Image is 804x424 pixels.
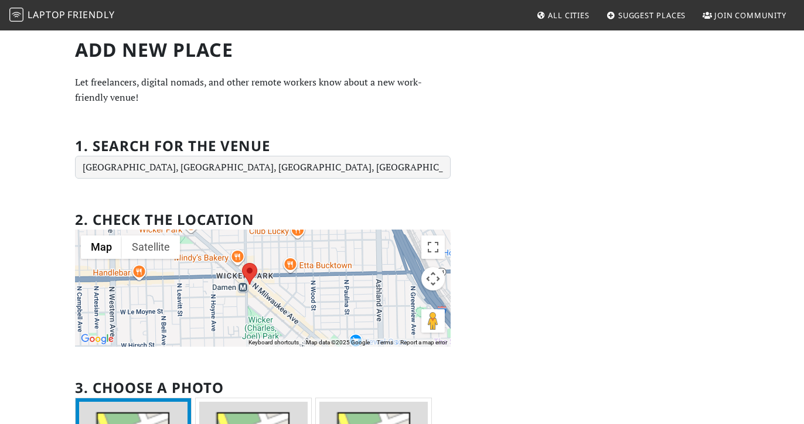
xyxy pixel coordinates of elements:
button: Toggle fullscreen view [421,235,445,259]
span: Friendly [67,8,114,21]
span: Join Community [714,10,786,20]
button: Drag Pegman onto the map to open Street View [421,309,445,333]
span: Map data ©2025 Google [306,339,370,346]
p: Let freelancers, digital nomads, and other remote workers know about a new work-friendly venue! [75,75,451,105]
a: Suggest Places [602,5,691,26]
a: Join Community [698,5,791,26]
a: LaptopFriendly LaptopFriendly [9,5,115,26]
a: Open this area in Google Maps (opens a new window) [78,331,117,347]
button: Show satellite imagery [122,235,180,259]
h2: 2. Check the location [75,211,254,228]
span: Laptop [28,8,66,21]
button: Show street map [81,235,122,259]
a: All Cities [532,5,594,26]
h2: 3. Choose a photo [75,379,224,396]
a: Report a map error [400,339,447,346]
span: All Cities [548,10,590,20]
img: Google [78,331,117,347]
h2: 1. Search for the venue [75,138,270,155]
span: Suggest Places [618,10,686,20]
a: Terms (opens in new tab) [377,339,393,346]
button: Map camera controls [421,267,445,290]
img: LaptopFriendly [9,8,23,22]
h1: Add new Place [75,39,451,61]
input: Enter a location [75,156,451,179]
button: Keyboard shortcuts [248,338,299,347]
